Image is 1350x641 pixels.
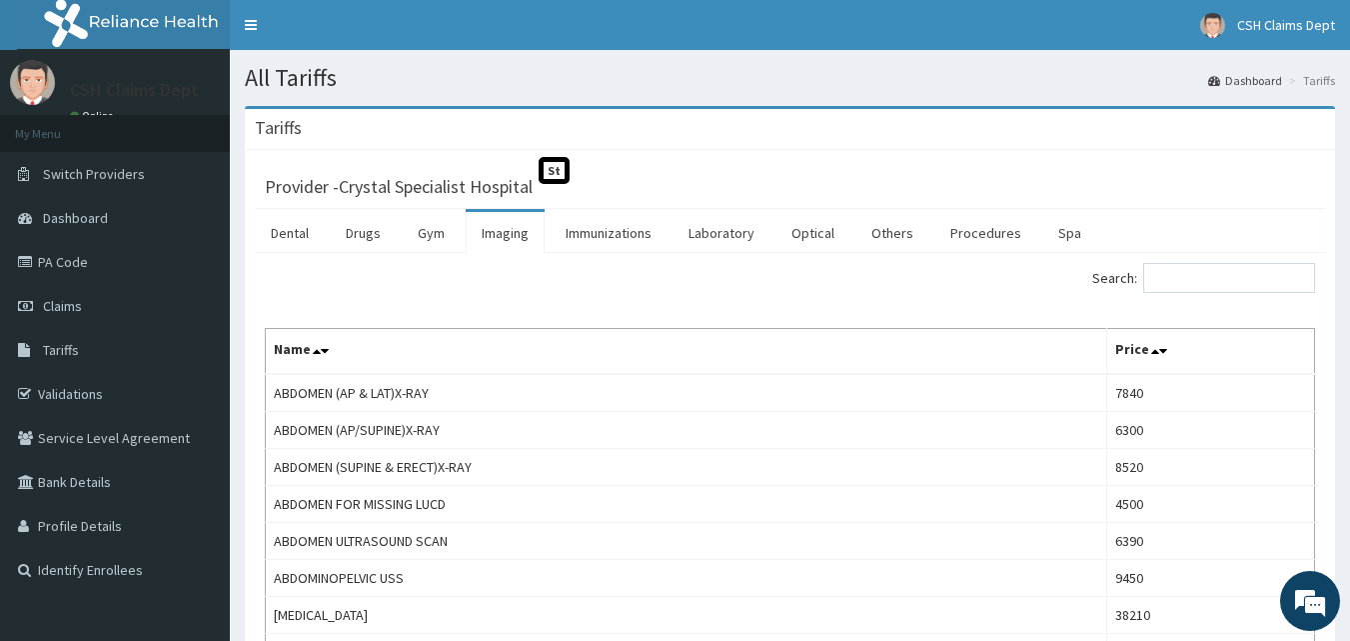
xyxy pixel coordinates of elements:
td: 9450 [1107,560,1315,597]
span: St [539,157,570,184]
td: 6390 [1107,523,1315,560]
p: CSH Claims Dept [70,81,199,99]
label: Search: [1092,263,1315,293]
a: Spa [1042,212,1097,254]
a: Immunizations [550,212,668,254]
td: ABDOMEN FOR MISSING LUCD [266,486,1107,523]
td: 8520 [1107,449,1315,486]
img: User Image [10,60,55,105]
span: Switch Providers [43,165,145,183]
td: 4500 [1107,486,1315,523]
td: 38210 [1107,597,1315,634]
a: Dental [255,212,325,254]
h3: Provider - Crystal Specialist Hospital [265,178,533,196]
a: Gym [402,212,461,254]
span: CSH Claims Dept [1237,16,1335,34]
td: ABDOMEN ULTRASOUND SCAN [266,523,1107,560]
td: 6300 [1107,412,1315,449]
td: [MEDICAL_DATA] [266,597,1107,634]
a: Optical [775,212,850,254]
td: ABDOMINOPELVIC USS [266,560,1107,597]
a: Laboratory [673,212,770,254]
td: 7840 [1107,374,1315,412]
h3: Tariffs [255,119,302,137]
a: Others [855,212,929,254]
span: Dashboard [43,209,108,227]
h1: All Tariffs [245,65,1335,91]
a: Imaging [466,212,545,254]
a: Procedures [934,212,1037,254]
th: Price [1107,329,1315,375]
a: Drugs [330,212,397,254]
img: User Image [1200,13,1225,38]
span: Tariffs [43,341,79,359]
th: Name [266,329,1107,375]
td: ABDOMEN (AP & LAT)X-RAY [266,374,1107,412]
a: Dashboard [1208,72,1282,89]
span: Claims [43,297,82,315]
td: ABDOMEN (SUPINE & ERECT)X-RAY [266,449,1107,486]
input: Search: [1143,263,1315,293]
li: Tariffs [1284,72,1335,89]
a: Online [70,109,118,123]
td: ABDOMEN (AP/SUPINE)X-RAY [266,412,1107,449]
